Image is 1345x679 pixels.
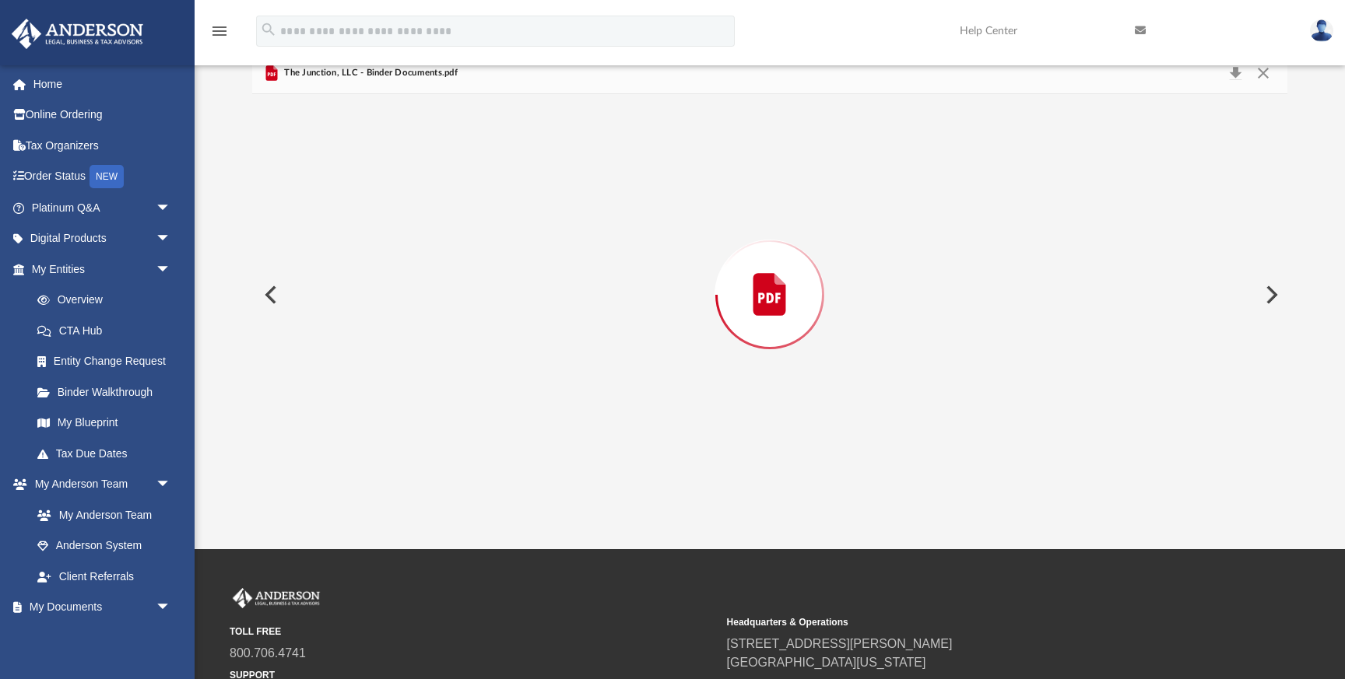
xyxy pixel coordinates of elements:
div: NEW [90,165,124,188]
a: Anderson System [22,530,187,562]
a: My Documentsarrow_drop_down [11,592,187,623]
a: Home [11,68,195,100]
span: arrow_drop_down [156,192,187,224]
span: arrow_drop_down [156,592,187,624]
a: [GEOGRAPHIC_DATA][US_STATE] [727,656,926,669]
a: Entity Change Request [22,346,195,377]
small: TOLL FREE [230,625,716,639]
a: CTA Hub [22,315,195,346]
button: Close [1249,62,1277,84]
a: My Anderson Team [22,499,179,530]
span: The Junction, LLC - Binder Documents.pdf [281,66,458,80]
a: Tax Due Dates [22,438,195,469]
a: Platinum Q&Aarrow_drop_down [11,192,195,223]
button: Download [1221,62,1249,84]
img: Anderson Advisors Platinum Portal [230,588,323,608]
img: User Pic [1310,19,1333,42]
a: My Entitiesarrow_drop_down [11,254,195,285]
a: 800.706.4741 [230,646,306,660]
button: Next File [1253,273,1287,317]
div: Preview [252,53,1287,495]
a: My Anderson Teamarrow_drop_down [11,469,187,500]
small: Headquarters & Operations [727,615,1213,629]
a: Box [22,622,179,653]
i: menu [210,22,229,40]
button: Previous File [252,273,286,317]
span: arrow_drop_down [156,254,187,285]
i: search [260,21,277,38]
a: [STREET_ADDRESS][PERSON_NAME] [727,637,953,650]
span: arrow_drop_down [156,469,187,501]
a: Client Referrals [22,561,187,592]
a: Tax Organizers [11,130,195,161]
a: Online Ordering [11,100,195,131]
a: Overview [22,285,195,316]
span: arrow_drop_down [156,223,187,255]
a: Binder Walkthrough [22,376,195,408]
a: menu [210,30,229,40]
a: Order StatusNEW [11,161,195,193]
img: Anderson Advisors Platinum Portal [7,19,148,49]
a: Digital Productsarrow_drop_down [11,223,195,254]
a: My Blueprint [22,408,187,439]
